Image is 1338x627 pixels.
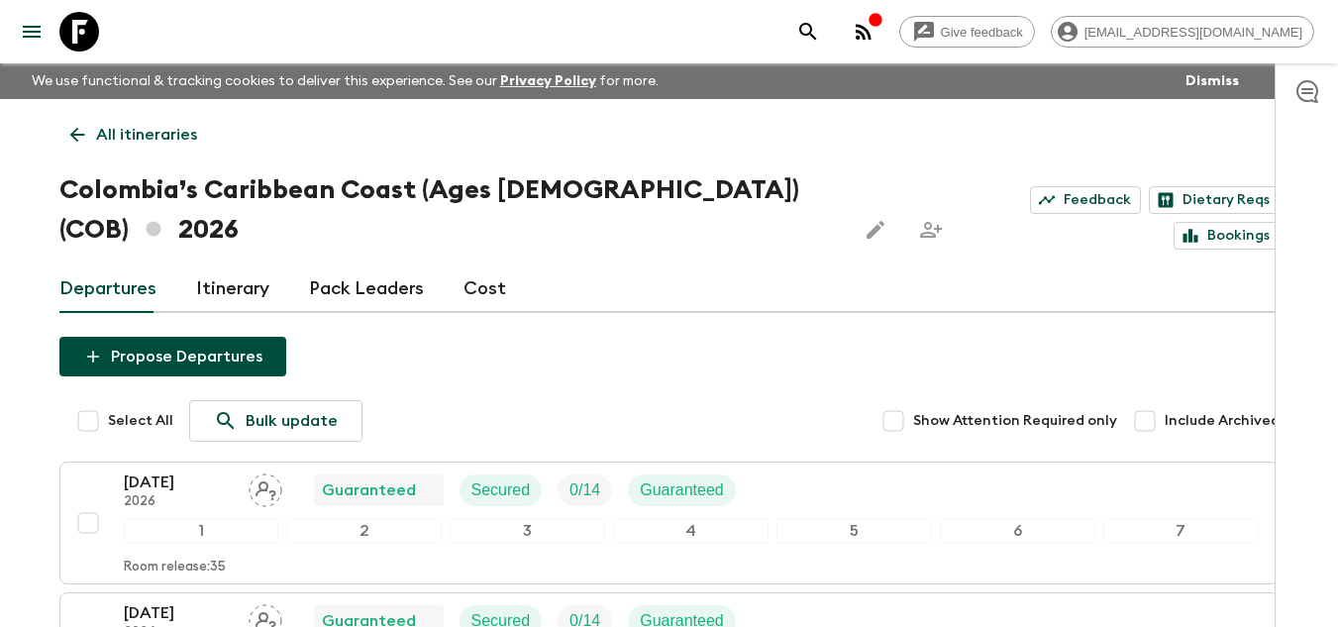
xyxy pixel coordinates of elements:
span: Give feedback [930,25,1034,40]
span: Assign pack leader [249,479,282,495]
div: Secured [460,474,543,506]
div: 4 [613,518,769,544]
p: Secured [471,478,531,502]
p: Guaranteed [640,478,724,502]
button: Propose Departures [59,337,286,376]
p: [DATE] [124,601,233,625]
p: [DATE] [124,470,233,494]
div: Trip Fill [558,474,612,506]
p: Room release: 35 [124,560,226,575]
span: Assign pack leader [249,610,282,626]
a: Privacy Policy [500,74,596,88]
span: Share this itinerary [911,210,951,250]
p: We use functional & tracking cookies to deliver this experience. See our for more. [24,63,667,99]
a: Departures [59,265,156,313]
a: Bulk update [189,400,362,442]
p: 0 / 14 [569,478,600,502]
button: Edit this itinerary [856,210,895,250]
h1: Colombia’s Caribbean Coast (Ages [DEMOGRAPHIC_DATA]) (COB) 2026 [59,170,840,250]
div: 2 [286,518,442,544]
span: Show Attention Required only [913,411,1117,431]
a: All itineraries [59,115,208,155]
a: Itinerary [196,265,269,313]
a: Feedback [1030,186,1141,214]
div: [EMAIL_ADDRESS][DOMAIN_NAME] [1051,16,1314,48]
div: 3 [450,518,605,544]
a: Dietary Reqs [1149,186,1280,214]
a: Give feedback [899,16,1035,48]
span: Include Archived [1165,411,1280,431]
span: [EMAIL_ADDRESS][DOMAIN_NAME] [1074,25,1313,40]
button: search adventures [788,12,828,52]
button: Dismiss [1181,67,1244,95]
a: Cost [463,265,506,313]
div: 1 [124,518,279,544]
a: Bookings [1174,222,1280,250]
span: Select All [108,411,173,431]
div: 6 [940,518,1095,544]
button: [DATE]2026Assign pack leaderGuaranteedSecuredTrip FillGuaranteed1234567Room release:35 [59,462,1280,584]
p: 2026 [124,494,233,510]
div: 5 [776,518,932,544]
p: Bulk update [246,409,338,433]
button: menu [12,12,51,52]
p: Guaranteed [322,478,416,502]
div: 7 [1103,518,1259,544]
a: Pack Leaders [309,265,424,313]
p: All itineraries [96,123,197,147]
